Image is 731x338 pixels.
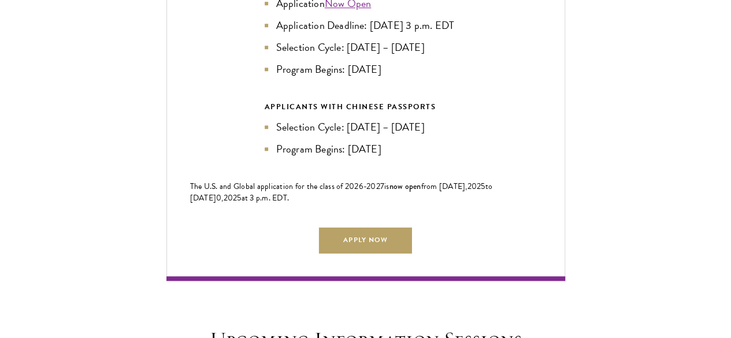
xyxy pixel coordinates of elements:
a: Apply Now [319,227,411,253]
span: -202 [363,180,380,192]
span: 7 [380,180,384,192]
span: 5 [237,192,241,204]
li: Application Deadline: [DATE] 3 p.m. EDT [265,17,467,34]
span: 5 [481,180,485,192]
li: Selection Cycle: [DATE] – [DATE] [265,39,467,55]
li: Program Begins: [DATE] [265,61,467,77]
span: from [DATE], [421,180,467,192]
li: Program Begins: [DATE] [265,141,467,157]
span: now open [389,180,421,192]
span: 202 [467,180,481,192]
span: 6 [359,180,363,192]
span: to [DATE] [190,180,493,204]
div: APPLICANTS WITH CHINESE PASSPORTS [265,101,467,113]
span: is [384,180,389,192]
li: Selection Cycle: [DATE] – [DATE] [265,119,467,135]
span: 202 [224,192,238,204]
span: at 3 p.m. EDT. [242,192,290,204]
span: , [221,192,223,204]
span: The U.S. and Global application for the class of 202 [190,180,359,192]
span: 0 [216,192,221,204]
